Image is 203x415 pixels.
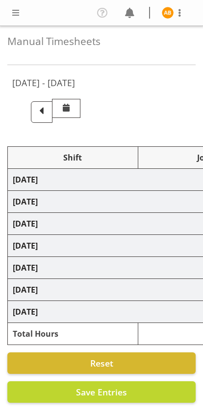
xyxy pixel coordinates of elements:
h4: Manual Timesheets [7,36,196,47]
span: Reset [90,357,113,369]
span: Save Entries [76,386,127,398]
td: Total Hours [8,323,138,345]
img: angela-burrill10486.jpg [162,7,174,19]
div: Shift [13,152,133,163]
h5: [DATE] - [DATE] [12,77,75,88]
button: Save Entries [7,381,196,403]
button: Reset [7,352,196,374]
